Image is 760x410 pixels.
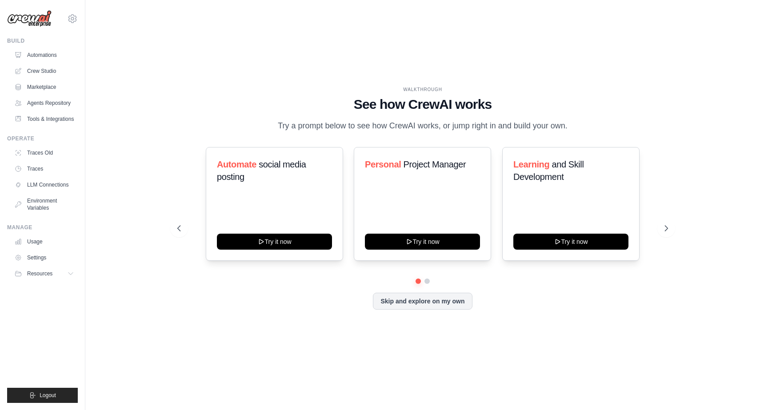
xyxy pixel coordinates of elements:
[217,159,306,182] span: social media posting
[11,251,78,265] a: Settings
[11,146,78,160] a: Traces Old
[513,159,549,169] span: Learning
[217,234,332,250] button: Try it now
[7,37,78,44] div: Build
[404,159,466,169] span: Project Manager
[11,80,78,94] a: Marketplace
[11,48,78,62] a: Automations
[7,10,52,27] img: Logo
[373,293,472,310] button: Skip and explore on my own
[27,270,52,277] span: Resources
[7,224,78,231] div: Manage
[365,234,480,250] button: Try it now
[11,162,78,176] a: Traces
[7,388,78,403] button: Logout
[11,64,78,78] a: Crew Studio
[217,159,256,169] span: Automate
[273,119,572,132] p: Try a prompt below to see how CrewAI works, or jump right in and build your own.
[513,159,584,182] span: and Skill Development
[177,86,668,93] div: WALKTHROUGH
[11,96,78,110] a: Agents Repository
[177,96,668,112] h1: See how CrewAI works
[11,194,78,215] a: Environment Variables
[7,135,78,142] div: Operate
[365,159,401,169] span: Personal
[11,112,78,126] a: Tools & Integrations
[11,267,78,281] button: Resources
[513,234,628,250] button: Try it now
[716,367,760,410] iframe: Chat Widget
[11,178,78,192] a: LLM Connections
[11,235,78,249] a: Usage
[40,392,56,399] span: Logout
